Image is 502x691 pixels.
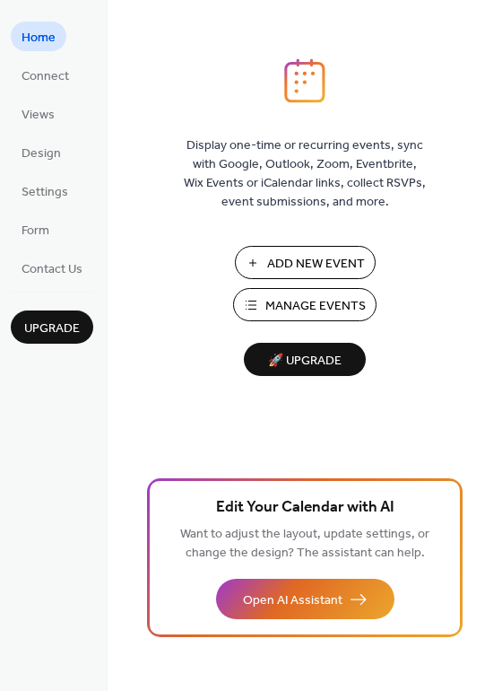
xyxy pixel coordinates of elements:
[284,58,325,103] img: logo_icon.svg
[11,176,79,206] a: Settings
[184,136,426,212] span: Display one-time or recurring events, sync with Google, Outlook, Zoom, Eventbrite, Wix Events or ...
[11,137,72,167] a: Design
[11,60,80,90] a: Connect
[216,495,394,520] span: Edit Your Calendar with AI
[244,343,366,376] button: 🚀 Upgrade
[22,144,61,163] span: Design
[11,253,93,283] a: Contact Us
[11,22,66,51] a: Home
[22,67,69,86] span: Connect
[22,106,55,125] span: Views
[22,222,49,241] span: Form
[216,579,394,619] button: Open AI Assistant
[235,246,376,279] button: Add New Event
[233,288,376,321] button: Manage Events
[11,214,60,244] a: Form
[22,183,68,202] span: Settings
[243,591,342,610] span: Open AI Assistant
[11,99,65,128] a: Views
[267,255,365,274] span: Add New Event
[22,260,82,279] span: Contact Us
[265,297,366,316] span: Manage Events
[11,311,93,344] button: Upgrade
[24,319,80,338] span: Upgrade
[22,29,56,48] span: Home
[180,522,429,565] span: Want to adjust the layout, update settings, or change the design? The assistant can help.
[255,349,355,373] span: 🚀 Upgrade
